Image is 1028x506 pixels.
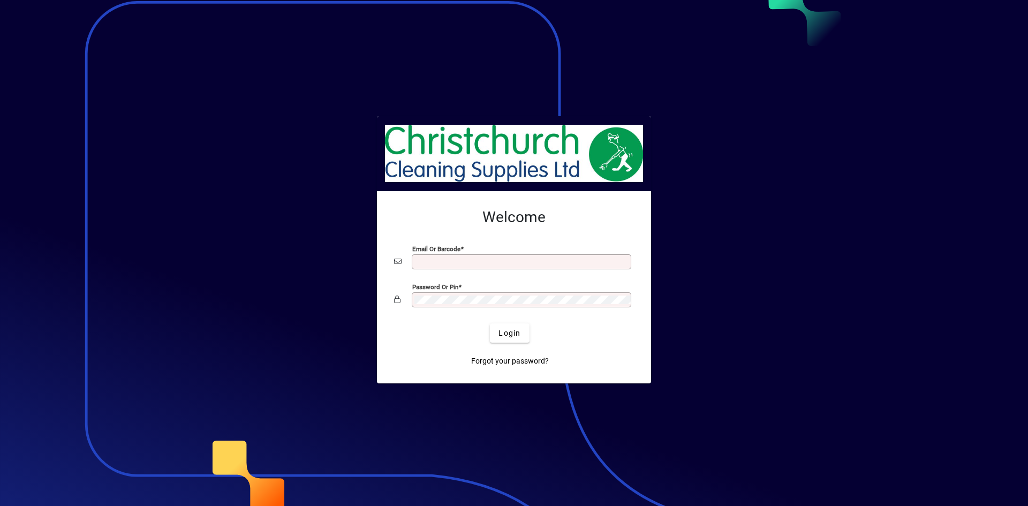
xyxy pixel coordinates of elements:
[394,208,634,226] h2: Welcome
[412,283,458,291] mat-label: Password or Pin
[467,351,553,371] a: Forgot your password?
[490,323,529,343] button: Login
[412,245,460,253] mat-label: Email or Barcode
[471,356,549,367] span: Forgot your password?
[498,328,520,339] span: Login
